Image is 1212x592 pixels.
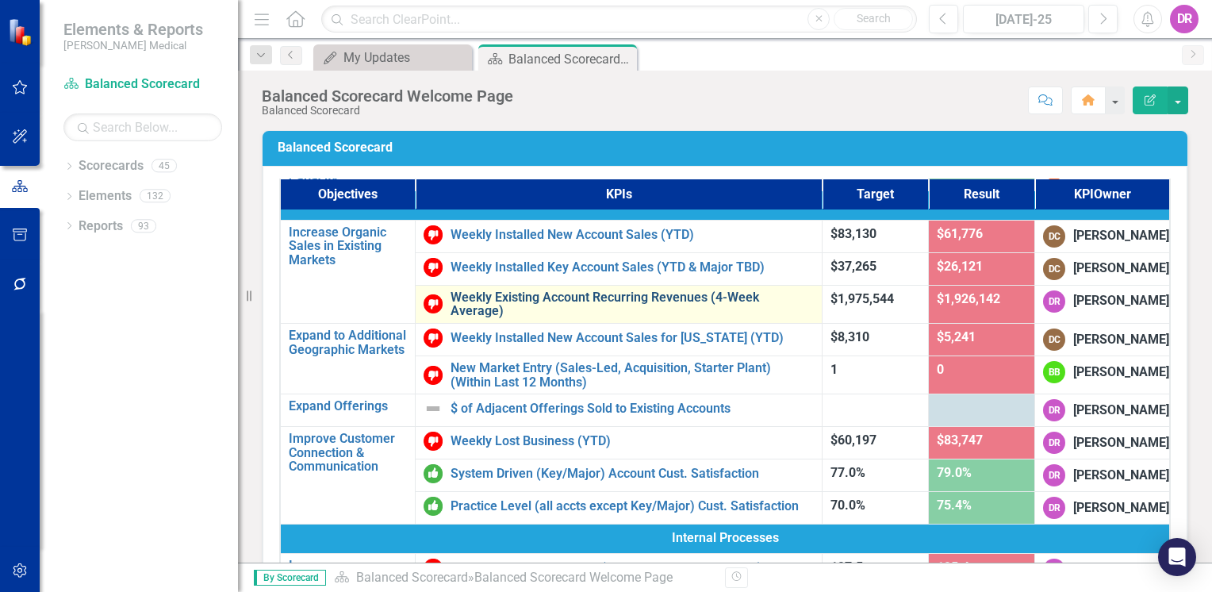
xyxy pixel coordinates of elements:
[1043,290,1065,313] div: DR
[968,10,1079,29] div: [DATE]-25
[317,48,468,67] a: My Updates
[415,220,822,252] td: Double-Click to Edit Right Click for Context Menu
[937,329,976,344] span: $5,241
[937,291,1000,306] span: $1,926,142
[1043,432,1065,454] div: DR
[451,434,814,448] a: Weekly Lost Business (YTD)
[289,329,407,356] a: Expand to Additional Geographic Markets
[424,497,443,516] img: On or Above Target
[289,432,407,474] a: Improve Customer Connection & Communication
[1035,427,1170,459] td: Double-Click to Edit
[830,329,869,344] span: $8,310
[1043,559,1065,581] div: DR
[415,252,822,285] td: Double-Click to Edit Right Click for Context Menu
[415,394,822,427] td: Double-Click to Edit Right Click for Context Menu
[1073,434,1169,452] div: [PERSON_NAME]
[937,362,944,377] span: 0
[151,160,177,173] div: 45
[424,464,443,483] img: On or Above Target
[415,492,822,525] td: Double-Click to Edit Right Click for Context Menu
[334,569,713,587] div: »
[1170,5,1199,33] button: DR
[1035,252,1170,285] td: Double-Click to Edit
[8,18,36,46] img: ClearPoint Strategy
[1158,538,1196,576] div: Open Intercom Messenger
[79,157,144,175] a: Scorecards
[451,402,814,416] a: $ of Adjacent Offerings Sold to Existing Accounts
[289,529,1161,548] span: Internal Processes
[937,259,983,274] span: $26,121
[424,225,443,244] img: Below Target
[1073,292,1169,310] div: [PERSON_NAME]
[1035,459,1170,492] td: Double-Click to Edit
[451,467,814,481] a: System Driven (Key/Major) Account Cust. Satisfaction
[830,465,865,480] span: 77.0%
[262,87,513,105] div: Balanced Scorecard Welcome Page
[79,187,132,206] a: Elements
[289,399,407,413] a: Expand Offerings
[140,190,171,203] div: 132
[1043,497,1065,519] div: DR
[63,39,203,52] small: [PERSON_NAME] Medical
[937,226,983,241] span: $61,776
[508,49,633,69] div: Balanced Scorecard Welcome Page
[474,570,673,585] div: Balanced Scorecard Welcome Page
[937,498,972,513] span: 75.4%
[830,259,876,274] span: $37,265
[1035,285,1170,323] td: Double-Click to Edit
[1035,356,1170,394] td: Double-Click to Edit
[451,561,814,575] a: Plant Associate Efficiency (Pieces Per Associate Hour)
[834,8,913,30] button: Search
[424,399,443,418] img: Not Defined
[1073,499,1169,517] div: [PERSON_NAME]
[451,499,814,513] a: Practice Level (all accts except Key/Major) Cust. Satisfaction
[79,217,123,236] a: Reports
[1035,394,1170,427] td: Double-Click to Edit
[937,465,972,480] span: 79.0%
[415,356,822,394] td: Double-Click to Edit Right Click for Context Menu
[280,525,1170,554] td: Double-Click to Edit
[280,324,415,394] td: Double-Click to Edit Right Click for Context Menu
[415,285,822,323] td: Double-Click to Edit Right Click for Context Menu
[830,362,838,377] span: 1
[63,75,222,94] a: Balanced Scorecard
[424,366,443,385] img: Below Target
[857,12,891,25] span: Search
[830,432,876,448] span: $60,197
[1073,227,1169,245] div: [PERSON_NAME]
[1073,467,1169,485] div: [PERSON_NAME]
[321,6,917,33] input: Search ClearPoint...
[1035,220,1170,252] td: Double-Click to Edit
[424,559,443,578] img: Below Target
[830,226,876,241] span: $83,130
[451,228,814,242] a: Weekly Installed New Account Sales (YTD)
[262,105,513,117] div: Balanced Scorecard
[1073,331,1169,349] div: [PERSON_NAME]
[280,220,415,323] td: Double-Click to Edit Right Click for Context Menu
[1073,402,1169,420] div: [PERSON_NAME]
[280,394,415,427] td: Double-Click to Edit Right Click for Context Menu
[1073,259,1169,278] div: [PERSON_NAME]
[424,329,443,348] img: Below Target
[356,570,468,585] a: Balanced Scorecard
[1043,258,1065,280] div: DC
[1035,492,1170,525] td: Double-Click to Edit
[830,291,894,306] span: $1,975,544
[343,48,468,67] div: My Updates
[451,331,814,345] a: Weekly Installed New Account Sales for [US_STATE] (YTD)
[451,260,814,275] a: Weekly Installed Key Account Sales (YTD & Major TBD)
[415,459,822,492] td: Double-Click to Edit Right Click for Context Menu
[1043,399,1065,421] div: DR
[963,5,1084,33] button: [DATE]-25
[415,554,822,586] td: Double-Click to Edit Right Click for Context Menu
[424,258,443,277] img: Below Target
[1043,225,1065,248] div: DC
[451,290,814,318] a: Weekly Existing Account Recurring Revenues (4-Week Average)
[1073,363,1169,382] div: [PERSON_NAME]
[830,559,863,575] span: 137.5
[289,225,407,267] a: Increase Organic Sales in Existing Markets
[1073,561,1169,579] div: [PERSON_NAME]
[1035,324,1170,356] td: Double-Click to Edit
[63,113,222,141] input: Search Below...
